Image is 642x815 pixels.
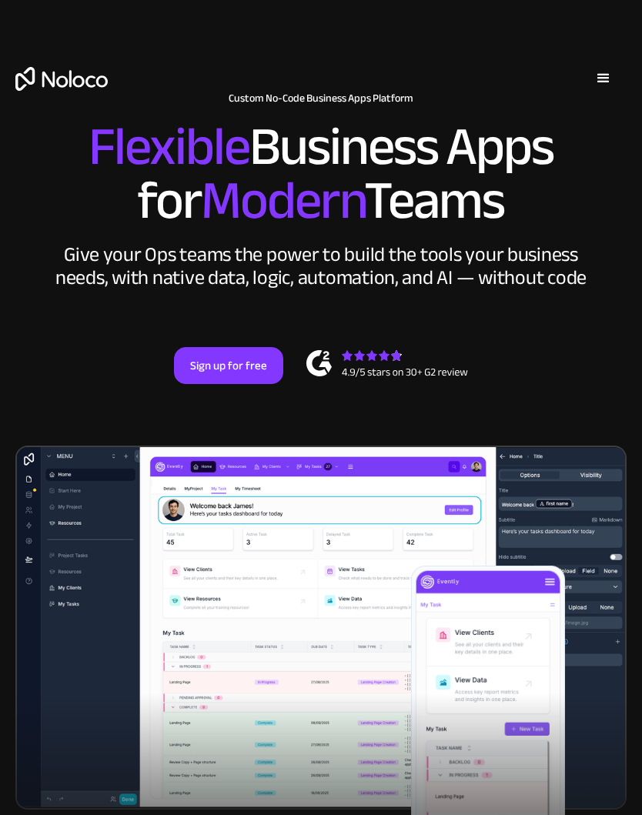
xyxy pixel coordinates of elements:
[201,150,363,251] span: Modern
[174,347,283,384] a: Sign up for free
[15,120,627,228] h2: Business Apps for Teams
[15,67,108,91] a: home
[580,55,627,102] div: menu
[52,243,590,289] div: Give your Ops teams the power to build the tools your business needs, with native data, logic, au...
